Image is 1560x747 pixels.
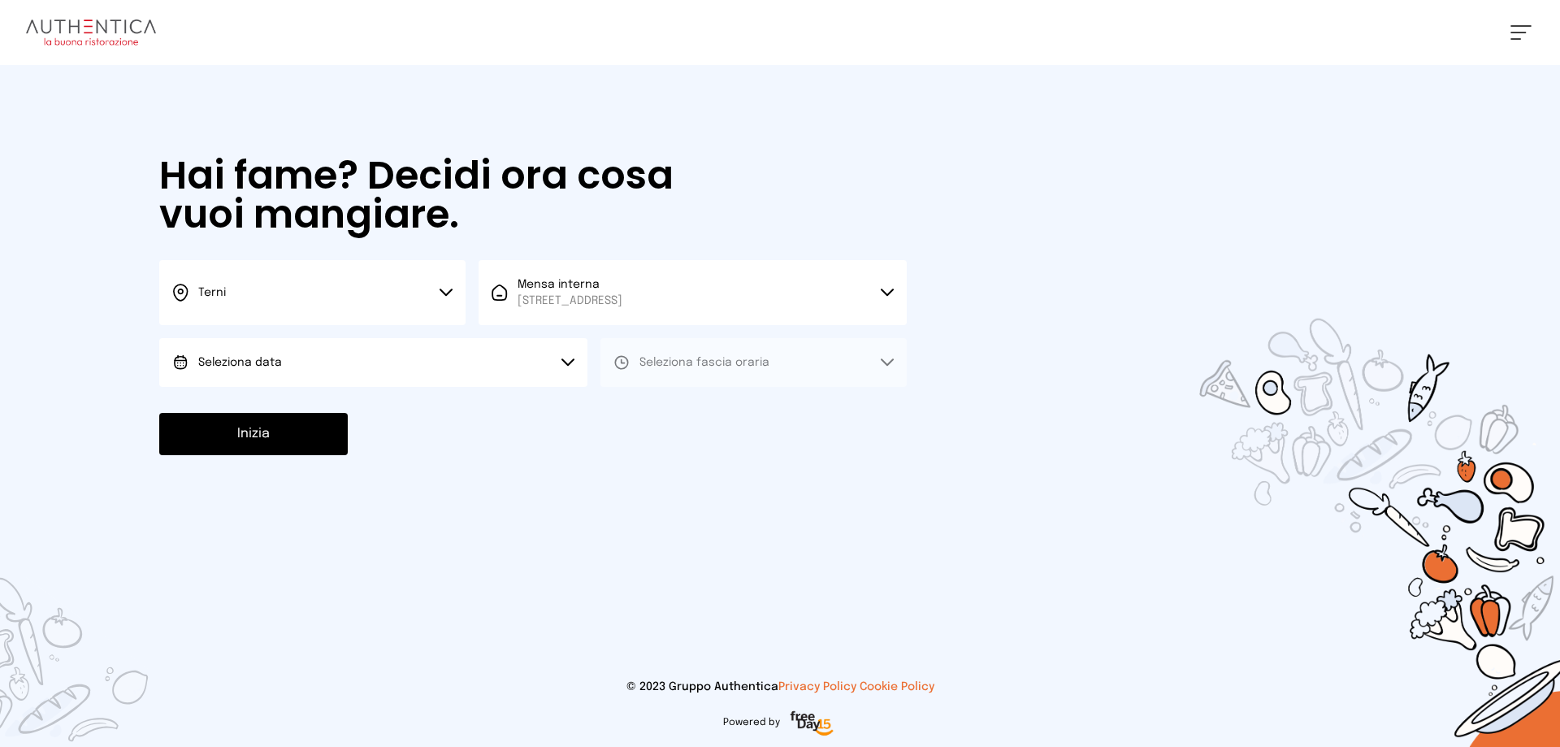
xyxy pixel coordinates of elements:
button: Seleziona data [159,338,587,387]
span: Mensa interna [518,276,622,309]
button: Terni [159,260,466,325]
img: logo.8f33a47.png [26,20,156,46]
a: Cookie Policy [860,681,934,693]
span: Seleziona data [198,357,282,368]
span: [STREET_ADDRESS] [518,293,622,309]
button: Mensa interna[STREET_ADDRESS] [479,260,907,325]
h1: Hai fame? Decidi ora cosa vuoi mangiare. [159,156,720,234]
span: Seleziona fascia oraria [639,357,769,368]
a: Privacy Policy [778,681,856,693]
img: logo-freeday.3e08031.png [786,708,838,740]
button: Seleziona fascia oraria [600,338,907,387]
img: sticker-selezione-mensa.70a28f7.png [1105,225,1560,747]
span: Powered by [723,716,780,729]
span: Terni [198,287,226,298]
p: © 2023 Gruppo Authentica [26,679,1534,695]
button: Inizia [159,413,348,455]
